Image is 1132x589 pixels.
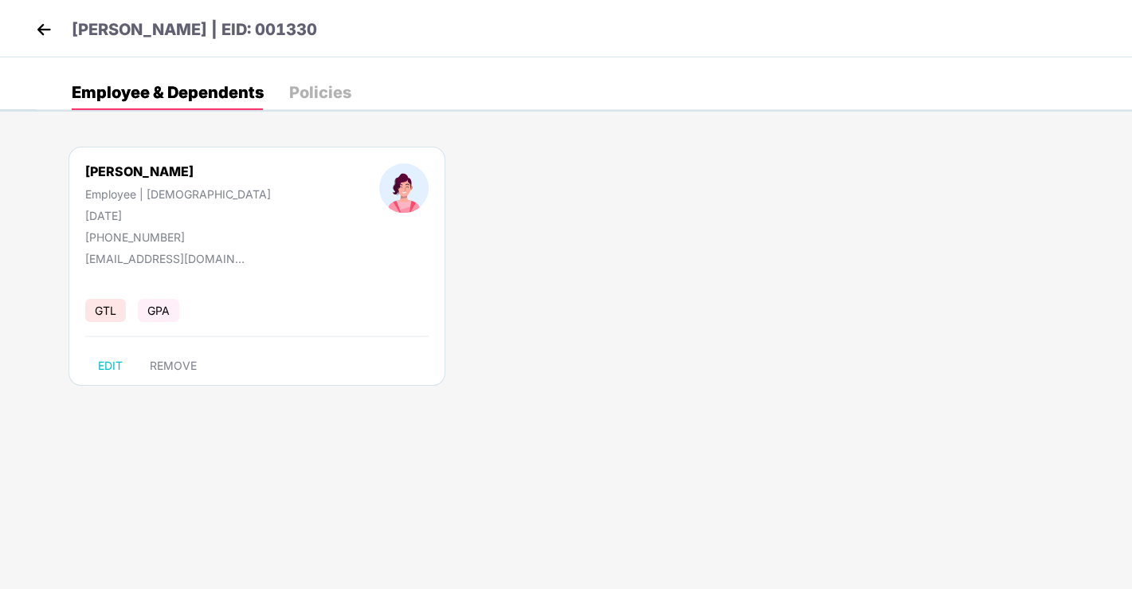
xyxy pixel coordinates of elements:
div: [PERSON_NAME] [85,163,271,179]
span: GPA [138,299,179,322]
div: [DATE] [85,209,271,222]
span: EDIT [98,359,123,372]
p: [PERSON_NAME] | EID: 001330 [72,18,317,42]
button: EDIT [85,353,135,379]
div: Employee | [DEMOGRAPHIC_DATA] [85,187,271,201]
div: Employee & Dependents [72,84,264,100]
img: profileImage [379,163,429,213]
span: REMOVE [150,359,197,372]
span: GTL [85,299,126,322]
div: [PHONE_NUMBER] [85,230,271,244]
img: back [32,18,56,41]
div: Policies [289,84,351,100]
button: REMOVE [137,353,210,379]
div: [EMAIL_ADDRESS][DOMAIN_NAME] [85,252,245,265]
